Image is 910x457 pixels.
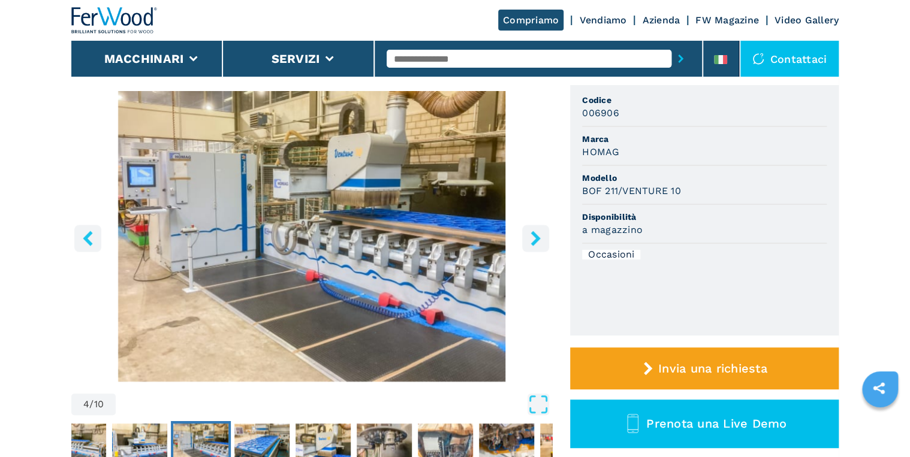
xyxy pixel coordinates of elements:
[671,45,690,72] button: submit-button
[119,394,549,415] button: Open Fullscreen
[570,347,839,389] button: Invia una richiesta
[579,14,626,26] a: Vendiamo
[522,225,549,252] button: right-button
[752,53,764,65] img: Contattaci
[775,14,839,26] a: Video Gallery
[582,211,827,223] span: Disponibilità
[71,91,552,382] div: Go to Slide 4
[740,41,839,77] div: Contattaci
[582,250,640,259] div: Occasioni
[71,91,552,382] img: Centro di lavoro a Ventose HOMAG BOF 211/VENTURE 10
[658,361,767,376] span: Invia una richiesta
[104,52,184,66] button: Macchinari
[646,416,787,431] span: Prenota una Live Demo
[642,14,680,26] a: Azienda
[582,172,827,184] span: Modello
[498,10,564,31] a: Compriamo
[582,145,619,159] h3: HOMAG
[83,400,89,409] span: 4
[71,7,158,34] img: Ferwood
[582,94,827,106] span: Codice
[89,400,94,409] span: /
[74,225,101,252] button: left-button
[859,403,901,448] iframe: Chat
[695,14,759,26] a: FW Magazine
[582,133,827,145] span: Marca
[94,400,104,409] span: 10
[582,223,643,237] h3: a magazzino
[864,373,894,403] a: sharethis
[582,184,681,198] h3: BOF 211/VENTURE 10
[582,106,619,120] h3: 006906
[271,52,320,66] button: Servizi
[570,400,839,448] button: Prenota una Live Demo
